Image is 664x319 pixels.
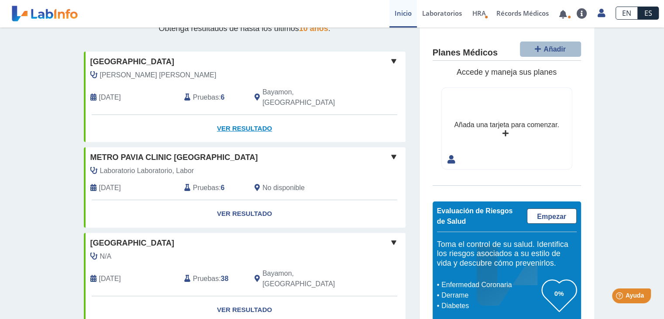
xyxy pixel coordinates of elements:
span: Laboratorio Laboratorio, Labor [100,166,194,176]
li: Derrame [439,290,542,301]
span: 2025-07-15 [99,183,121,193]
b: 38 [221,275,229,282]
div: : [178,268,248,289]
b: 6 [221,94,225,101]
span: [GEOGRAPHIC_DATA] [90,237,174,249]
div: : [178,183,248,193]
span: N/A [100,251,112,262]
span: Añadir [544,45,566,53]
a: Ver Resultado [84,200,406,228]
h5: Toma el control de su salud. Identifica los riesgos asociados a su estilo de vida y descubre cómo... [437,240,577,268]
span: 2025-05-10 [99,274,121,284]
button: Añadir [520,42,581,57]
span: Pruebas [193,274,219,284]
span: Empezar [537,213,566,220]
a: Empezar [527,208,577,224]
span: Metro Pavia Clinic [GEOGRAPHIC_DATA] [90,152,258,163]
span: Pruebas [193,183,219,193]
b: 6 [221,184,225,191]
h4: Planes Médicos [433,48,498,58]
div: : [178,87,248,108]
span: Gago Pinero, Ricardo [100,70,217,80]
span: HRA [472,9,486,17]
span: Bayamon, PR [262,268,359,289]
iframe: Help widget launcher [586,285,654,309]
span: No disponible [262,183,305,193]
span: Obtenga resultados de hasta los últimos . [158,24,330,33]
h3: 0% [542,288,577,299]
span: Pruebas [193,92,219,103]
span: Bayamon, PR [262,87,359,108]
div: Añada una tarjeta para comenzar. [454,120,559,130]
span: Accede y maneja sus planes [457,68,557,76]
span: [GEOGRAPHIC_DATA] [90,56,174,68]
a: EN [616,7,638,20]
a: ES [638,7,659,20]
span: 10 años [299,24,328,33]
span: Evaluación de Riesgos de Salud [437,207,513,225]
span: 2025-10-04 [99,92,121,103]
a: Ver Resultado [84,115,406,142]
li: Diabetes [439,301,542,311]
li: Enfermedad Coronaria [439,280,542,290]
